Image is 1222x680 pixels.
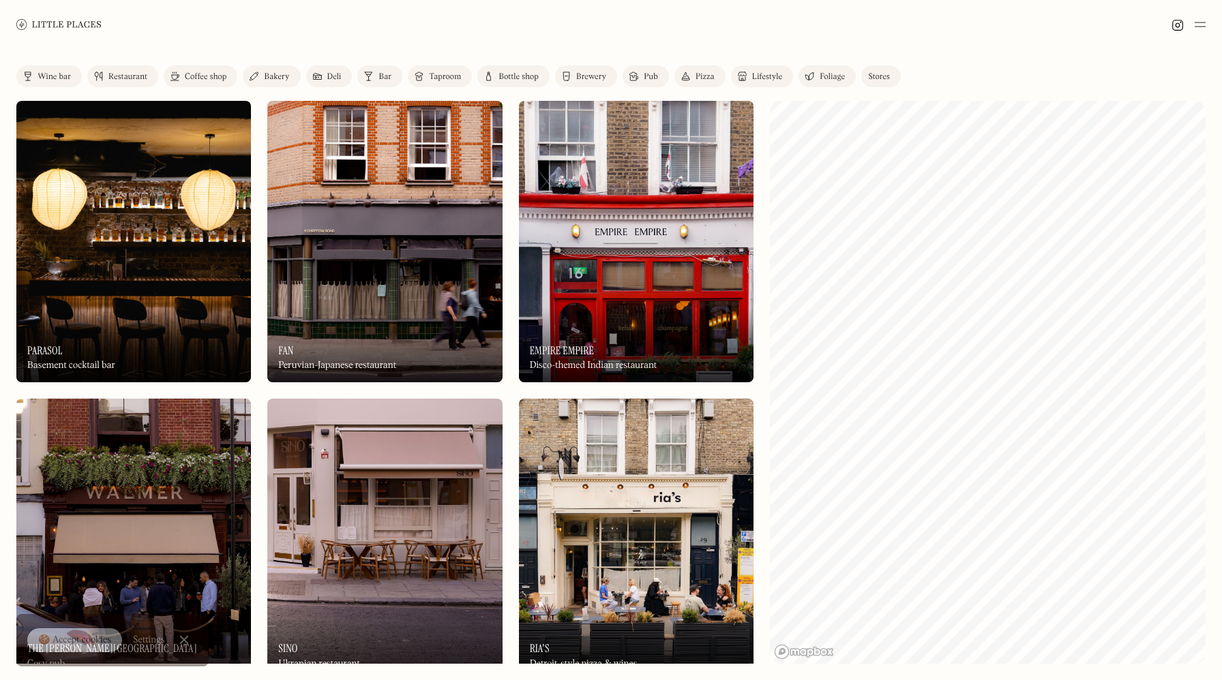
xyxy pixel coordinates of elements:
[408,65,472,87] a: Taproom
[820,73,845,81] div: Foliage
[133,635,165,645] div: Settings
[799,65,856,87] a: Foliage
[267,399,502,680] a: SinoSinoSinoUkranian restaurant
[498,73,539,81] div: Bottle shop
[519,399,754,680] a: Ria'sRia'sRia'sDetroit-style pizza & wines
[183,640,184,640] div: Close Cookie Popup
[278,658,359,670] div: Ukranian restaurant
[267,101,502,382] img: Fan
[868,73,890,81] div: Stores
[87,65,158,87] a: Restaurant
[133,625,165,655] a: Settings
[278,344,293,357] h3: Fan
[38,73,71,81] div: Wine bar
[27,628,122,653] a: 🍪 Accept cookies
[477,65,550,87] a: Bottle shop
[429,73,461,81] div: Taproom
[519,101,754,382] a: Empire EmpireEmpire EmpireEmpire EmpireDisco-themed Indian restaurant
[164,65,237,87] a: Coffee shop
[378,73,391,81] div: Bar
[243,65,300,87] a: Bakery
[16,399,251,680] a: The Walmer CastleThe Walmer CastleThe [PERSON_NAME][GEOGRAPHIC_DATA]Cosy pub
[16,399,251,680] img: The Walmer Castle
[27,360,115,371] div: Basement cocktail bar
[327,73,342,81] div: Deli
[38,634,111,647] div: 🍪 Accept cookies
[576,73,606,81] div: Brewery
[530,658,638,670] div: Detroit-style pizza & wines
[519,399,754,680] img: Ria's
[16,65,82,87] a: Wine bar
[770,101,1206,664] canvas: Map
[623,65,669,87] a: Pub
[674,65,726,87] a: Pizza
[278,360,396,371] div: Peruvian-Japanese restaurant
[530,344,594,357] h3: Empire Empire
[27,344,63,357] h3: Parasol
[555,65,617,87] a: Brewery
[731,65,793,87] a: Lifestyle
[752,73,782,81] div: Lifestyle
[170,626,198,653] a: Close Cookie Popup
[267,101,502,382] a: FanFanFanPeruvian-Japanese restaurant
[16,101,251,382] a: ParasolParasolParasolBasement cocktail bar
[644,73,658,81] div: Pub
[16,101,251,382] img: Parasol
[774,644,834,660] a: Mapbox homepage
[530,642,550,655] h3: Ria's
[278,642,297,655] h3: Sino
[696,73,715,81] div: Pizza
[530,360,657,371] div: Disco-themed Indian restaurant
[519,101,754,382] img: Empire Empire
[357,65,402,87] a: Bar
[267,399,502,680] img: Sino
[185,73,226,81] div: Coffee shop
[264,73,289,81] div: Bakery
[861,65,901,87] a: Stores
[306,65,353,87] a: Deli
[108,73,147,81] div: Restaurant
